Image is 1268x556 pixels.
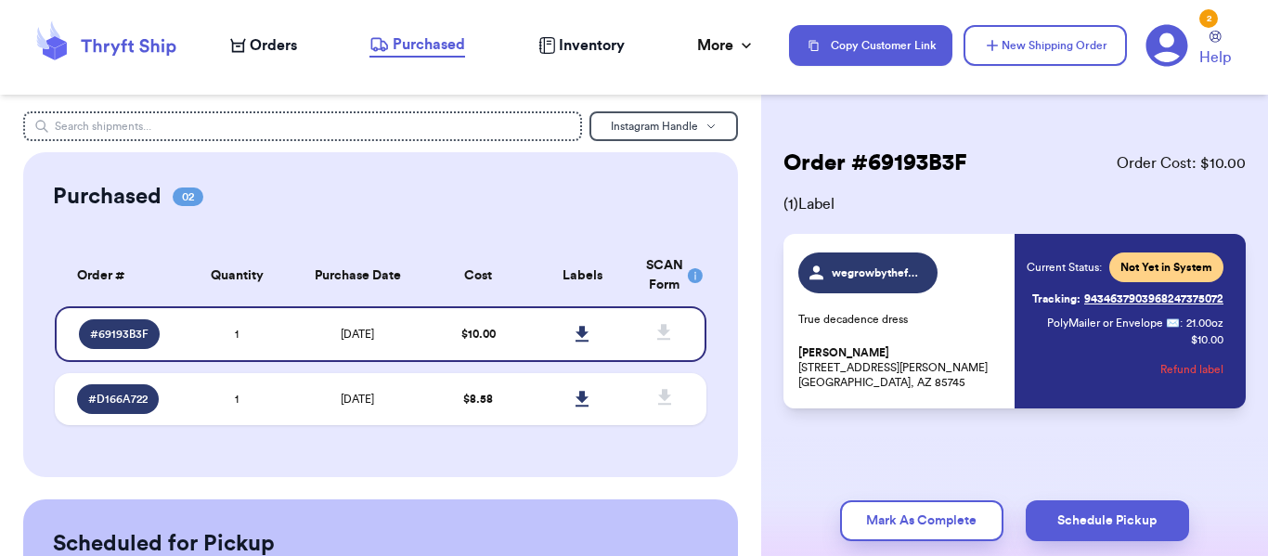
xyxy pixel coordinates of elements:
[530,245,634,306] th: Labels
[426,245,530,306] th: Cost
[289,245,426,306] th: Purchase Date
[783,193,1246,215] span: ( 1 ) Label
[1117,152,1246,175] span: Order Cost: $ 10.00
[798,312,1003,327] p: True decadence dress
[538,34,625,57] a: Inventory
[798,346,889,360] span: [PERSON_NAME]
[1047,317,1180,329] span: PolyMailer or Envelope ✉️
[53,182,162,212] h2: Purchased
[55,245,185,306] th: Order #
[461,329,496,340] span: $ 10.00
[1180,316,1183,330] span: :
[1032,284,1223,314] a: Tracking:9434637903968247375072
[173,187,203,206] span: 02
[23,111,582,141] input: Search shipments...
[235,329,239,340] span: 1
[1027,260,1102,275] span: Current Status:
[783,149,967,178] h2: Order # 69193B3F
[964,25,1127,66] button: New Shipping Order
[1145,24,1188,67] a: 2
[463,394,493,405] span: $ 8.58
[611,121,698,132] span: Instagram Handle
[789,25,952,66] button: Copy Customer Link
[1026,500,1189,541] button: Schedule Pickup
[1199,46,1231,69] span: Help
[235,394,239,405] span: 1
[1186,316,1223,330] span: 21.00 oz
[341,394,374,405] span: [DATE]
[90,327,149,342] span: # 69193B3F
[369,33,465,58] a: Purchased
[798,345,1003,390] p: [STREET_ADDRESS][PERSON_NAME] [GEOGRAPHIC_DATA], AZ 85745
[697,34,756,57] div: More
[559,34,625,57] span: Inventory
[840,500,1003,541] button: Mark As Complete
[250,34,297,57] span: Orders
[88,392,148,407] span: # D166A722
[1120,260,1212,275] span: Not Yet in System
[646,256,684,295] div: SCAN Form
[832,265,920,280] span: wegrowbythefullmoon
[589,111,738,141] button: Instagram Handle
[393,33,465,56] span: Purchased
[341,329,374,340] span: [DATE]
[1191,332,1223,347] p: $ 10.00
[1160,349,1223,390] button: Refund label
[1032,291,1080,306] span: Tracking:
[230,34,297,57] a: Orders
[1199,31,1231,69] a: Help
[185,245,289,306] th: Quantity
[1199,9,1218,28] div: 2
